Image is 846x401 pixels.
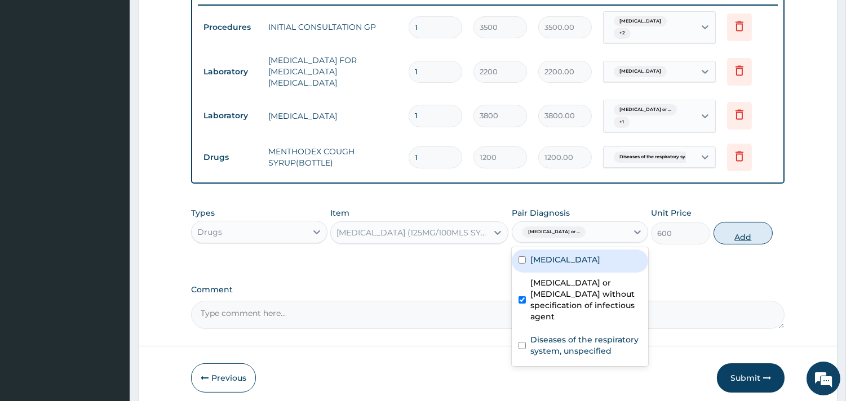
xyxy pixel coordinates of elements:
[530,254,600,265] label: [MEDICAL_DATA]
[191,285,785,295] label: Comment
[263,49,403,94] td: [MEDICAL_DATA] FOR [MEDICAL_DATA] [MEDICAL_DATA]
[198,61,263,82] td: Laboratory
[512,207,570,219] label: Pair Diagnosis
[21,56,46,84] img: d_794563401_company_1708531726252_794563401
[614,66,667,77] span: [MEDICAL_DATA]
[185,6,212,33] div: Minimize live chat window
[191,363,256,393] button: Previous
[614,104,677,115] span: [MEDICAL_DATA] or ...
[714,222,773,244] button: Add
[263,16,403,38] td: INITIAL CONSULTATION GP
[330,207,349,219] label: Item
[198,17,263,38] td: Procedures
[717,363,785,393] button: Submit
[197,226,222,238] div: Drugs
[198,105,263,126] td: Laboratory
[198,147,263,168] td: Drugs
[614,28,631,39] span: + 2
[6,275,215,314] textarea: Type your message and hit 'Enter'
[59,63,189,78] div: Chat with us now
[530,334,641,357] label: Diseases of the respiratory system, unspecified
[263,105,403,127] td: [MEDICAL_DATA]
[191,208,215,218] label: Types
[614,117,630,128] span: + 1
[614,152,694,163] span: Diseases of the respiratory sy...
[651,207,692,219] label: Unit Price
[65,126,156,239] span: We're online!
[263,140,403,174] td: MENTHODEX COUGH SYRUP(BOTTLE)
[336,227,489,238] div: [MEDICAL_DATA] (125MG/100MLS SYR)
[530,277,641,322] label: [MEDICAL_DATA] or [MEDICAL_DATA] without specification of infectious agent
[614,16,667,27] span: [MEDICAL_DATA]
[522,226,586,238] span: [MEDICAL_DATA] or ...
